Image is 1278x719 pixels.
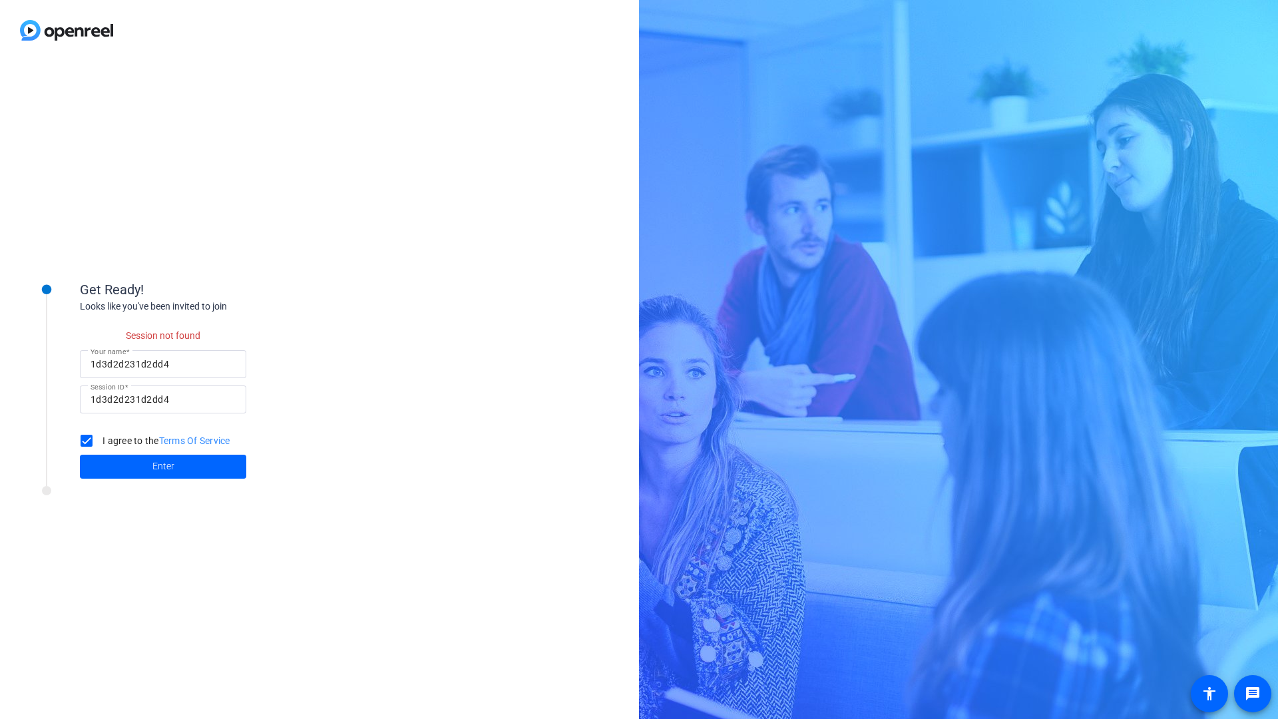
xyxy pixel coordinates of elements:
[80,280,346,300] div: Get Ready!
[159,435,230,446] a: Terms Of Service
[1201,686,1217,702] mat-icon: accessibility
[91,383,124,391] mat-label: Session ID
[1245,686,1261,702] mat-icon: message
[152,459,174,473] span: Enter
[100,434,230,447] label: I agree to the
[80,300,346,314] div: Looks like you've been invited to join
[80,329,246,343] p: Session not found
[80,455,246,479] button: Enter
[91,348,126,356] mat-label: Your name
